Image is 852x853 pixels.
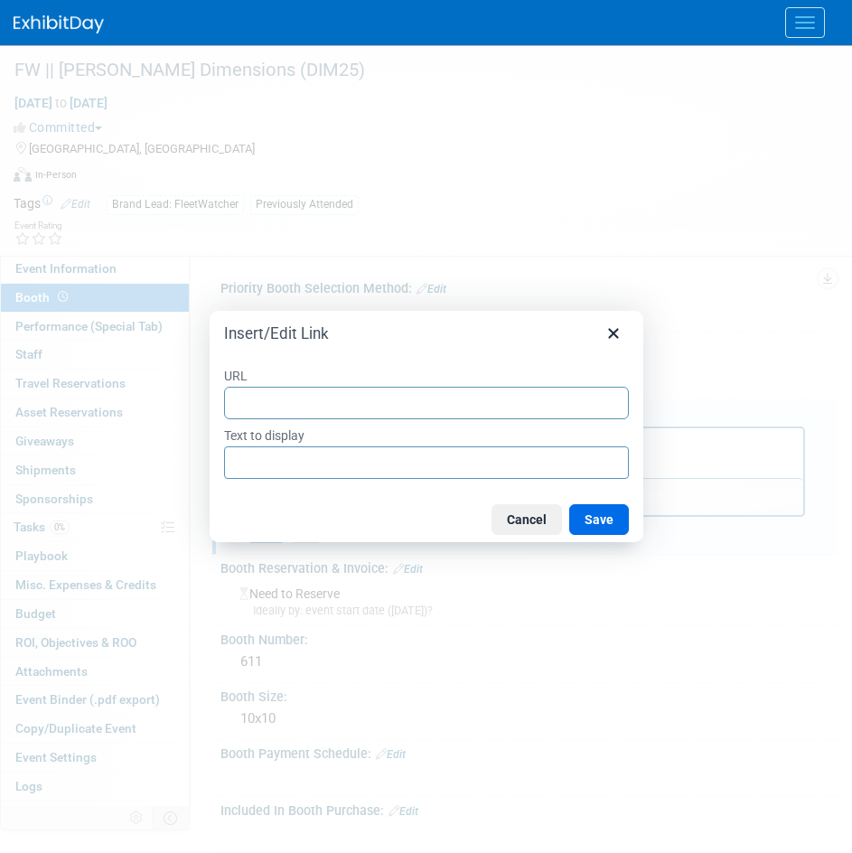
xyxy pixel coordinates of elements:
img: ExhibitDay [14,15,104,33]
button: Menu [785,7,825,38]
button: Close [598,318,629,349]
label: Text to display [224,423,629,446]
label: URL [224,363,629,387]
p: GSC: [11,7,556,25]
button: Save [569,504,629,535]
button: Cancel [492,504,562,535]
body: Rich Text Area. Press ALT-0 for help. [10,7,557,25]
h1: Insert/Edit Link [224,323,329,343]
